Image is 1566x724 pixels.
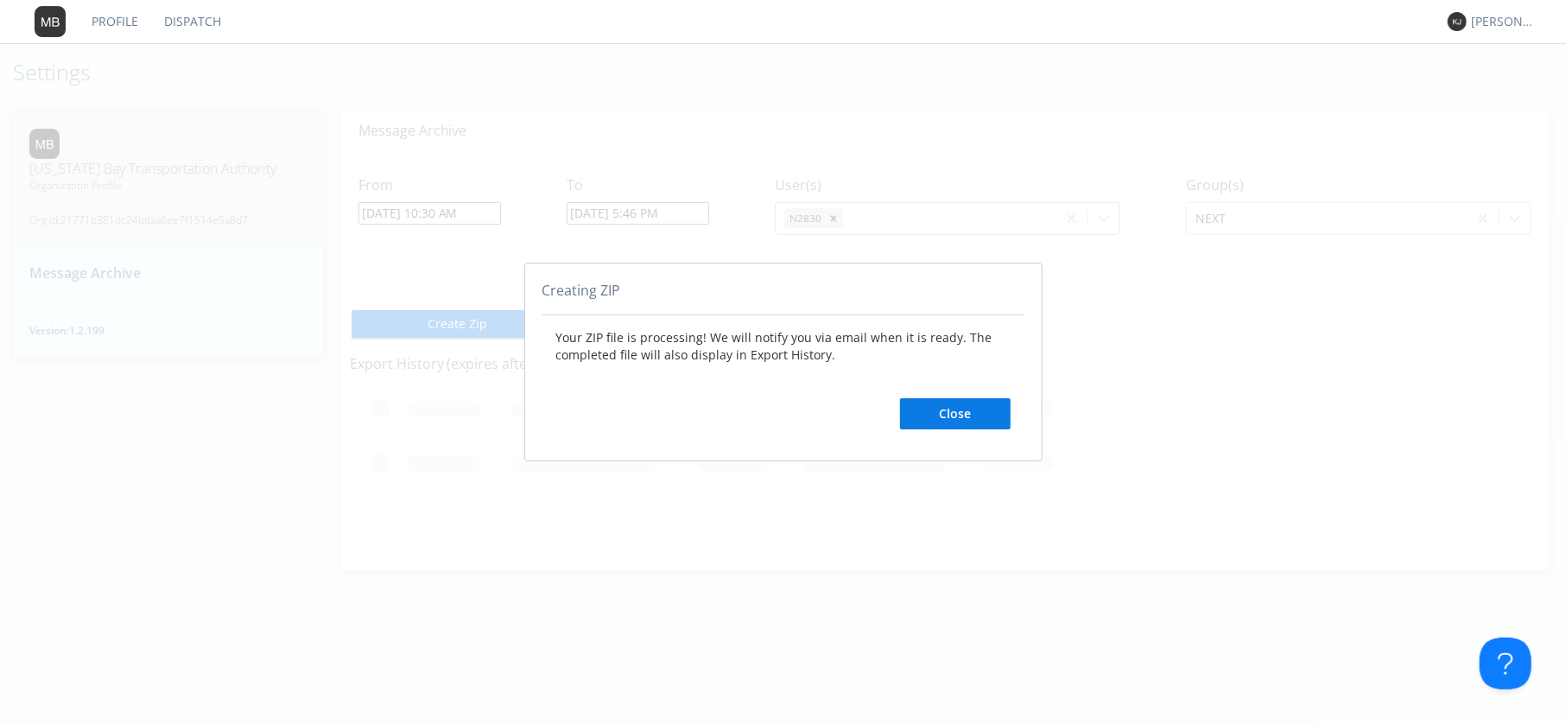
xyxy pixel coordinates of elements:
[1471,13,1536,30] div: [PERSON_NAME]
[35,6,66,37] img: 373638.png
[542,315,1024,443] div: Your ZIP file is processing! We will notify you via email when it is ready. The completed file wi...
[524,263,1043,461] div: abcd
[900,398,1011,429] button: Close
[1448,12,1467,31] img: 373638.png
[542,281,1024,315] div: Creating ZIP
[1480,638,1531,689] iframe: Toggle Customer Support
